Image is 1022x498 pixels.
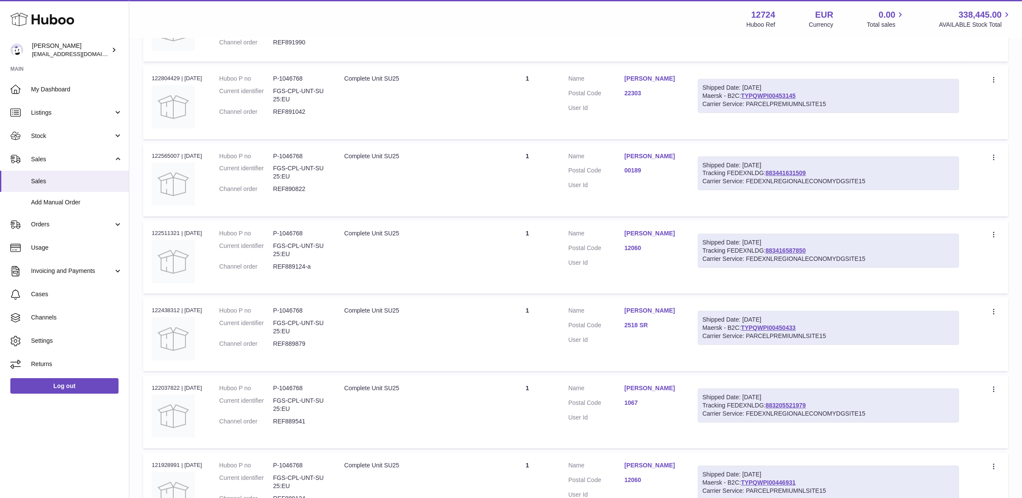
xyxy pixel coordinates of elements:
[625,307,681,315] a: [PERSON_NAME]
[569,413,625,422] dt: User Id
[344,152,487,160] div: Complete Unit SU25
[569,336,625,344] dt: User Id
[879,9,896,21] span: 0.00
[703,161,954,169] div: Shipped Date: [DATE]
[939,21,1012,29] span: AVAILABLE Stock Total
[569,461,625,472] dt: Name
[219,384,273,392] dt: Huboo P no
[273,397,327,413] dd: FGS-CPL-UNT-SU25:EU
[31,337,122,345] span: Settings
[569,307,625,317] dt: Name
[273,242,327,258] dd: FGS-CPL-UNT-SU25:EU
[569,89,625,100] dt: Postal Code
[219,319,273,335] dt: Current identifier
[766,169,806,176] a: 883441631509
[152,75,202,82] div: 122804429 | [DATE]
[703,487,954,495] div: Carrier Service: PARCELPREMIUMNLSITE15
[495,221,560,294] td: 1
[219,474,273,490] dt: Current identifier
[219,417,273,426] dt: Channel order
[219,340,273,348] dt: Channel order
[625,244,681,252] a: 12060
[625,229,681,238] a: [PERSON_NAME]
[273,152,327,160] dd: P-1046768
[747,21,775,29] div: Huboo Ref
[31,177,122,185] span: Sales
[344,307,487,315] div: Complete Unit SU25
[31,267,113,275] span: Invoicing and Payments
[625,152,681,160] a: [PERSON_NAME]
[815,9,833,21] strong: EUR
[273,461,327,470] dd: P-1046768
[10,44,23,56] img: internalAdmin-12724@internal.huboo.com
[703,470,954,479] div: Shipped Date: [DATE]
[344,229,487,238] div: Complete Unit SU25
[219,75,273,83] dt: Huboo P no
[10,378,119,394] a: Log out
[741,92,796,99] a: TYPQWPI00453145
[32,50,127,57] span: [EMAIL_ADDRESS][DOMAIN_NAME]
[939,9,1012,29] a: 338,445.00 AVAILABLE Stock Total
[569,476,625,486] dt: Postal Code
[31,360,122,368] span: Returns
[569,104,625,112] dt: User Id
[867,9,905,29] a: 0.00 Total sales
[495,376,560,448] td: 1
[569,399,625,409] dt: Postal Code
[219,263,273,271] dt: Channel order
[625,321,681,329] a: 2518 SR
[698,234,959,268] div: Tracking FEDEXNLDG:
[219,38,273,47] dt: Channel order
[703,393,954,401] div: Shipped Date: [DATE]
[152,461,202,469] div: 121928991 | [DATE]
[152,85,195,128] img: no-photo.jpg
[219,185,273,193] dt: Channel order
[569,229,625,240] dt: Name
[31,313,122,322] span: Channels
[959,9,1002,21] span: 338,445.00
[703,238,954,247] div: Shipped Date: [DATE]
[741,479,796,486] a: TYPQWPI00446931
[152,163,195,206] img: no-photo.jpg
[273,340,327,348] dd: REF889879
[31,85,122,94] span: My Dashboard
[703,255,954,263] div: Carrier Service: FEDEXNLREGIONALECONOMYDGSITE15
[698,388,959,423] div: Tracking FEDEXNLDG:
[569,259,625,267] dt: User Id
[219,164,273,181] dt: Current identifier
[219,397,273,413] dt: Current identifier
[152,229,202,237] div: 122511321 | [DATE]
[219,229,273,238] dt: Huboo P no
[219,108,273,116] dt: Channel order
[698,79,959,113] div: Maersk - B2C:
[219,242,273,258] dt: Current identifier
[273,108,327,116] dd: REF891042
[625,476,681,484] a: 12060
[219,307,273,315] dt: Huboo P no
[569,321,625,332] dt: Postal Code
[273,307,327,315] dd: P-1046768
[569,152,625,163] dt: Name
[32,42,109,58] div: [PERSON_NAME]
[569,384,625,395] dt: Name
[867,21,905,29] span: Total sales
[698,311,959,345] div: Maersk - B2C:
[31,290,122,298] span: Cases
[31,155,113,163] span: Sales
[273,75,327,83] dd: P-1046768
[273,384,327,392] dd: P-1046768
[751,9,775,21] strong: 12724
[273,229,327,238] dd: P-1046768
[698,157,959,191] div: Tracking FEDEXNLDG:
[273,87,327,103] dd: FGS-CPL-UNT-SU25:EU
[152,152,202,160] div: 122565007 | [DATE]
[273,263,327,271] dd: REF889124-a
[495,144,560,216] td: 1
[344,384,487,392] div: Complete Unit SU25
[273,185,327,193] dd: REF890822
[703,410,954,418] div: Carrier Service: FEDEXNLREGIONALECONOMYDGSITE15
[219,87,273,103] dt: Current identifier
[569,244,625,254] dt: Postal Code
[31,132,113,140] span: Stock
[152,317,195,360] img: no-photo.jpg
